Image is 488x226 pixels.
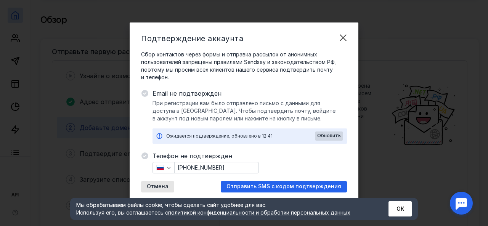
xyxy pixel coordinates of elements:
[141,181,174,192] button: Отмена
[76,201,370,216] div: Мы обрабатываем файлы cookie, чтобы сделать сайт удобнее для вас. Используя его, вы соглашаетесь c
[141,51,347,81] span: Сбор контактов через формы и отправка рассылок от анонимных пользователей запрещены правилами Sen...
[141,34,243,43] span: Подтверждение аккаунта
[152,99,347,122] span: При регистрации вам было отправлено письмо с данными для доступа в [GEOGRAPHIC_DATA]. Чтобы подтв...
[168,209,350,216] a: политикой конфиденциальности и обработки персональных данных
[166,132,315,140] div: Ожидается подтверждение, обновлено в 12:41
[152,151,347,160] span: Телефон не подтвержден
[147,183,169,190] span: Отмена
[388,201,412,216] button: ОК
[317,133,341,138] span: Обновить
[152,89,347,98] span: Email не подтвержден
[221,181,347,192] button: Отправить SMS с кодом подтверждения
[226,183,341,190] span: Отправить SMS с кодом подтверждения
[315,131,343,141] button: Обновить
